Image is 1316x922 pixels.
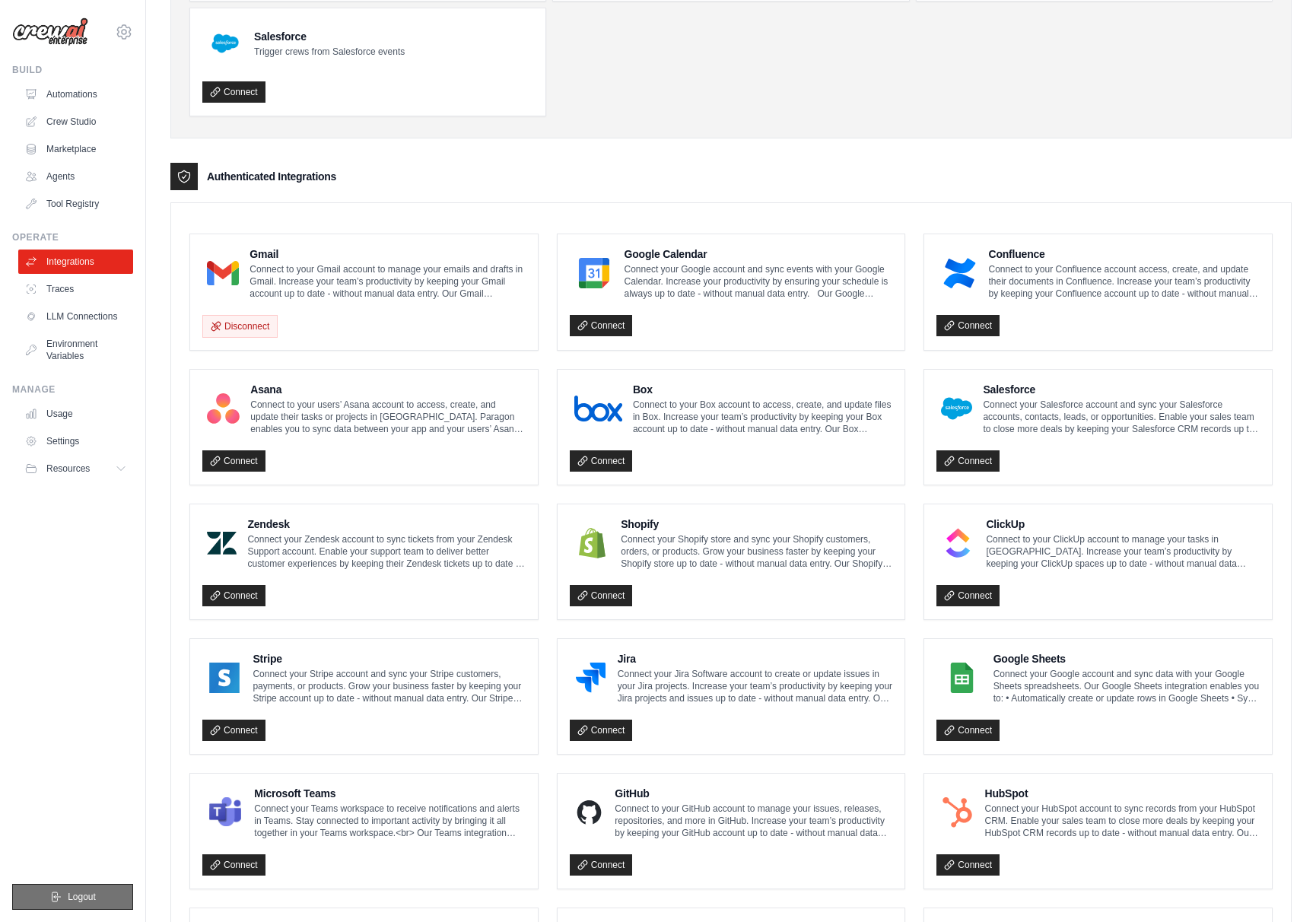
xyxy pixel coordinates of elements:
[570,585,633,606] a: Connect
[202,450,265,472] a: Connect
[254,29,405,44] h4: Salesforce
[983,382,1260,397] h4: Salesforce
[18,456,133,481] button: Resources
[207,393,240,424] img: Asana Logo
[574,797,605,828] img: GitHub Logo
[254,786,525,801] h4: Microsoft Teams
[18,82,133,107] a: Automations
[625,246,893,262] h4: Google Calendar
[570,450,633,472] a: Connect
[18,110,133,134] a: Crew Studio
[983,399,1260,435] p: Connect your Salesforce account and sync your Salesforce accounts, contacts, leads, or opportunit...
[574,663,607,693] img: Jira Logo
[618,651,893,666] h4: Jira
[253,668,525,704] p: Connect your Stripe account and sync your Stripe customers, payments, or products. Grow your busi...
[985,803,1260,839] p: Connect your HubSpot account to sync records from your HubSpot CRM. Enable your sales team to clo...
[989,246,1260,262] h4: Confluence
[941,528,975,558] img: ClickUp Logo
[936,315,1000,336] a: Connect
[941,797,974,828] img: HubSpot Logo
[202,720,265,741] a: Connect
[993,668,1260,704] p: Connect your Google account and sync data with your Google Sheets spreadsheets. Our Google Sheets...
[989,263,1260,300] p: Connect to your Confluence account access, create, and update their documents in Confluence. Incr...
[936,450,1000,472] a: Connect
[993,651,1260,666] h4: Google Sheets
[574,393,622,424] img: Box Logo
[202,854,265,876] a: Connect
[68,891,96,903] span: Logout
[618,668,893,704] p: Connect your Jira Software account to create or update issues in your Jira projects. Increase you...
[633,382,892,397] h4: Box
[574,258,614,288] img: Google Calendar Logo
[941,393,972,424] img: Salesforce Logo
[12,884,133,910] button: Logout
[202,585,265,606] a: Connect
[250,382,525,397] h4: Asana
[207,169,336,184] h3: Authenticated Integrations
[615,803,892,839] p: Connect to your GitHub account to manage your issues, releases, repositories, and more in GitHub....
[18,277,133,301] a: Traces
[207,663,242,693] img: Stripe Logo
[570,854,633,876] a: Connect
[18,137,133,161] a: Marketplace
[986,517,1260,532] h4: ClickUp
[18,192,133,216] a: Tool Registry
[46,463,90,475] span: Resources
[18,304,133,329] a: LLM Connections
[633,399,892,435] p: Connect to your Box account to access, create, and update files in Box. Increase your team’s prod...
[207,797,243,828] img: Microsoft Teams Logo
[570,720,633,741] a: Connect
[18,402,133,426] a: Usage
[985,786,1260,801] h4: HubSpot
[12,383,133,396] div: Manage
[12,231,133,243] div: Operate
[941,663,982,693] img: Google Sheets Logo
[247,533,525,570] p: Connect your Zendesk account to sync tickets from your Zendesk Support account. Enable your suppo...
[254,46,405,58] p: Trigger crews from Salesforce events
[247,517,525,532] h4: Zendesk
[570,315,633,336] a: Connect
[202,81,265,103] a: Connect
[574,528,611,558] img: Shopify Logo
[207,258,239,288] img: Gmail Logo
[250,263,525,300] p: Connect to your Gmail account to manage your emails and drafts in Gmail. Increase your team’s pro...
[254,803,525,839] p: Connect your Teams workspace to receive notifications and alerts in Teams. Stay connected to impo...
[936,585,1000,606] a: Connect
[202,315,278,338] button: Disconnect
[615,786,892,801] h4: GitHub
[625,263,893,300] p: Connect your Google account and sync events with your Google Calendar. Increase your productivity...
[18,164,133,189] a: Agents
[936,854,1000,876] a: Connect
[1240,849,1316,922] iframe: Chat Widget
[18,332,133,368] a: Environment Variables
[250,399,525,435] p: Connect to your users’ Asana account to access, create, and update their tasks or projects in [GE...
[621,517,892,532] h4: Shopify
[207,528,237,558] img: Zendesk Logo
[207,25,243,62] img: Salesforce Logo
[253,651,525,666] h4: Stripe
[12,17,88,46] img: Logo
[18,250,133,274] a: Integrations
[941,258,977,288] img: Confluence Logo
[12,64,133,76] div: Build
[936,720,1000,741] a: Connect
[18,429,133,453] a: Settings
[621,533,892,570] p: Connect your Shopify store and sync your Shopify customers, orders, or products. Grow your busine...
[250,246,525,262] h4: Gmail
[986,533,1260,570] p: Connect to your ClickUp account to manage your tasks in [GEOGRAPHIC_DATA]. Increase your team’s p...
